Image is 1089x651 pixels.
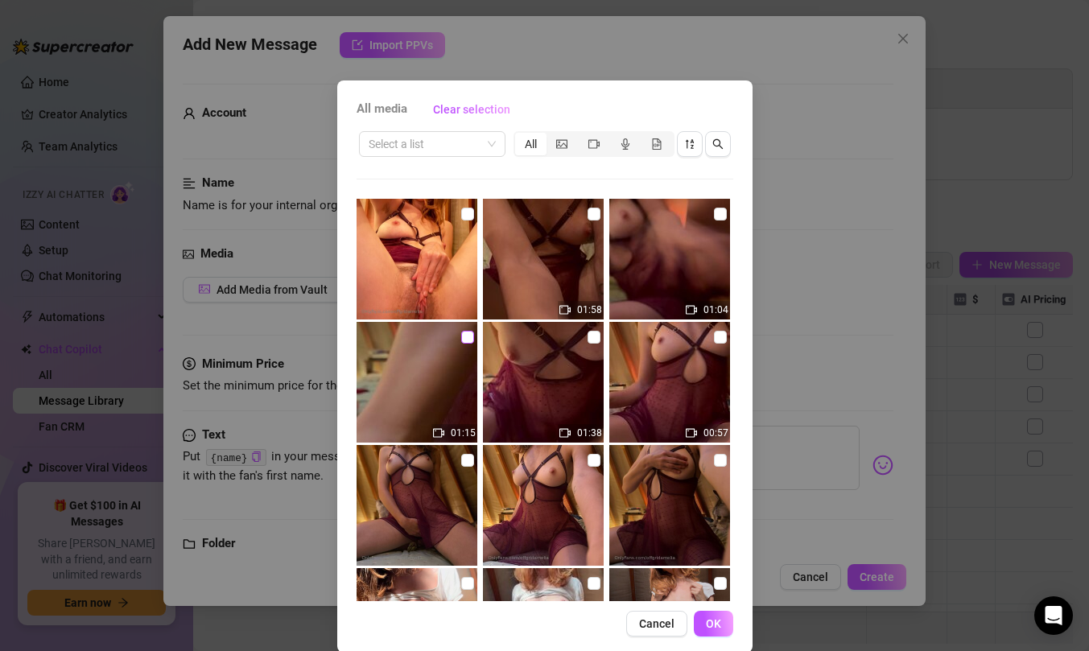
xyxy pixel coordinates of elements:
span: audio [620,138,631,150]
img: media [609,199,730,319]
div: All [515,133,547,155]
span: video-camera [559,427,571,439]
span: picture [556,138,567,150]
div: segmented control [514,131,674,157]
button: sort-descending [677,131,703,157]
span: video-camera [686,304,697,315]
button: Clear selection [420,97,523,122]
span: 01:04 [703,304,728,315]
span: 00:57 [703,427,728,439]
img: media [483,199,604,319]
div: Open Intercom Messenger [1034,596,1073,635]
img: media [357,445,477,566]
button: OK [694,611,733,637]
span: search [712,138,724,150]
span: Clear selection [433,103,510,116]
span: 01:58 [577,304,602,315]
span: video-camera [433,427,444,439]
img: media [483,445,604,566]
span: All media [357,100,407,119]
span: 01:38 [577,427,602,439]
span: OK [706,617,721,630]
img: media [357,322,477,443]
img: media [609,322,730,443]
img: media [357,199,477,319]
span: video-camera [686,427,697,439]
span: 01:15 [451,427,476,439]
span: file-gif [651,138,662,150]
span: video-camera [559,304,571,315]
img: media [483,322,604,443]
img: media [609,445,730,566]
button: Cancel [626,611,687,637]
span: Cancel [639,617,674,630]
span: video-camera [588,138,600,150]
span: sort-descending [684,138,695,150]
